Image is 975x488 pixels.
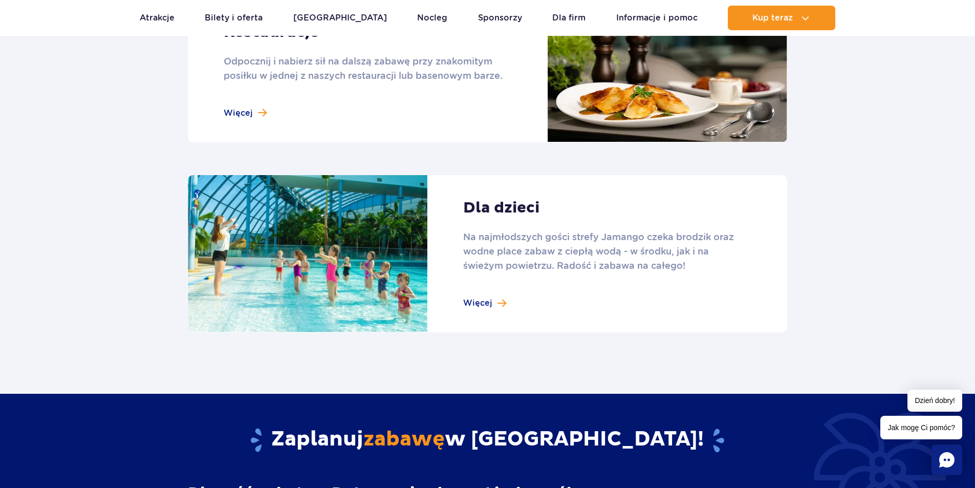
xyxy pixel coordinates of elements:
h2: Zaplanuj w [GEOGRAPHIC_DATA]! [188,427,787,453]
span: Dzień dobry! [907,390,962,412]
a: Dla firm [552,6,586,30]
a: Sponsorzy [478,6,522,30]
a: Informacje i pomoc [616,6,698,30]
button: Kup teraz [728,6,835,30]
span: Kup teraz [752,13,793,23]
span: zabawę [363,427,445,452]
div: Chat [931,444,962,475]
a: Atrakcje [140,6,175,30]
a: [GEOGRAPHIC_DATA] [293,6,387,30]
a: Nocleg [417,6,447,30]
a: Bilety i oferta [205,6,263,30]
span: Jak mogę Ci pomóc? [880,416,962,439]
